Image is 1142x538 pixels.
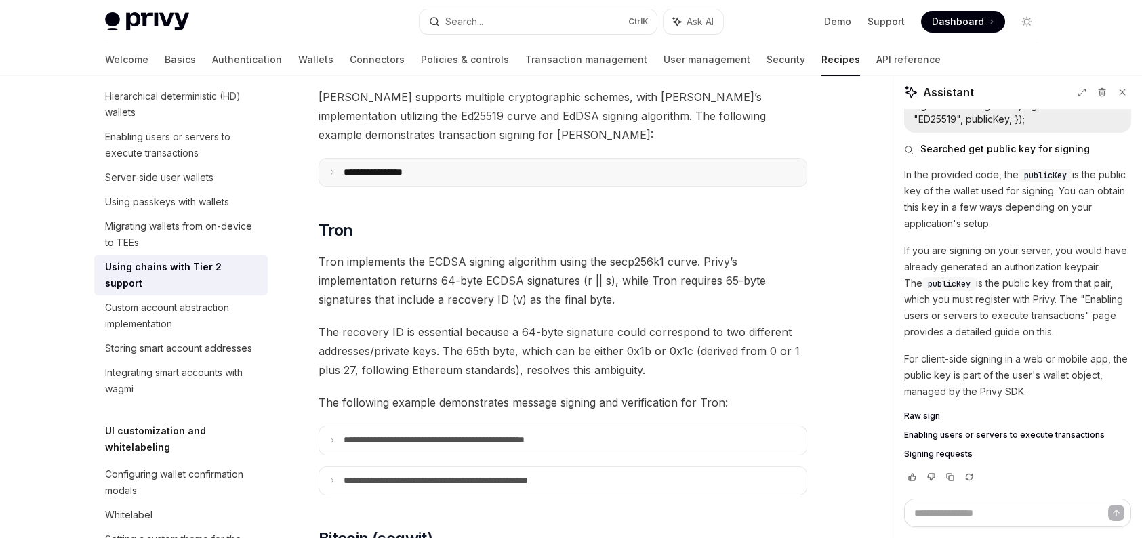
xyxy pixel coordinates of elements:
[904,167,1131,232] p: In the provided code, the is the public key of the wallet used for signing. You can obtain this k...
[165,43,196,76] a: Basics
[1108,505,1124,521] button: Send message
[94,255,268,295] a: Using chains with Tier 2 support
[904,411,1131,421] a: Raw sign
[105,423,268,455] h5: UI customization and whitelabeling
[1016,11,1038,33] button: Toggle dark mode
[105,507,152,523] div: Whitelabel
[105,299,260,332] div: Custom account abstraction implementation
[94,165,268,190] a: Server-side user wallets
[94,295,268,336] a: Custom account abstraction implementation
[94,214,268,255] a: Migrating wallets from on-device to TEEs
[876,43,941,76] a: API reference
[105,466,260,499] div: Configuring wallet confirmation modals
[105,194,229,210] div: Using passkeys with wallets
[928,278,971,289] span: publicKey
[923,84,974,100] span: Assistant
[319,393,807,412] span: The following example demonstrates message signing and verification for Tron:
[628,16,649,27] span: Ctrl K
[105,43,148,76] a: Welcome
[319,323,807,379] span: The recovery ID is essential because a 64-byte signature could correspond to two different addres...
[319,87,807,144] span: [PERSON_NAME] supports multiple cryptographic schemes, with [PERSON_NAME]’s implementation utiliz...
[94,336,268,360] a: Storing smart account addresses
[94,190,268,214] a: Using passkeys with wallets
[105,340,252,356] div: Storing smart account addresses
[904,142,1131,156] button: Searched get public key for signing
[105,12,189,31] img: light logo
[94,360,268,401] a: Integrating smart accounts with wagmi
[105,88,260,121] div: Hierarchical deterministic (HD) wallets
[319,252,807,309] span: Tron implements the ECDSA signing algorithm using the secp256k1 curve. Privy’s implementation ret...
[932,15,984,28] span: Dashboard
[904,430,1131,440] a: Enabling users or servers to execute transactions
[821,43,860,76] a: Recipes
[687,15,714,28] span: Ask AI
[921,11,1005,33] a: Dashboard
[445,14,483,30] div: Search...
[105,365,260,397] div: Integrating smart accounts with wagmi
[1024,170,1067,181] span: publicKey
[94,503,268,527] a: Whitelabel
[920,142,1090,156] span: Searched get public key for signing
[904,243,1131,340] p: If you are signing on your server, you would have already generated an authorization keypair. The...
[904,449,973,459] span: Signing requests
[421,43,509,76] a: Policies & controls
[904,430,1105,440] span: Enabling users or servers to execute transactions
[525,43,647,76] a: Transaction management
[94,462,268,503] a: Configuring wallet confirmation modals
[350,43,405,76] a: Connectors
[420,9,657,34] button: Search...CtrlK
[868,15,905,28] a: Support
[664,43,750,76] a: User management
[94,84,268,125] a: Hierarchical deterministic (HD) wallets
[94,125,268,165] a: Enabling users or servers to execute transactions
[904,449,1131,459] a: Signing requests
[904,411,940,421] span: Raw sign
[824,15,851,28] a: Demo
[319,220,353,241] span: Tron
[105,259,260,291] div: Using chains with Tier 2 support
[767,43,805,76] a: Security
[105,218,260,251] div: Migrating wallets from on-device to TEEs
[105,169,213,186] div: Server-side user wallets
[904,351,1131,400] p: For client-side signing in a web or mobile app, the public key is part of the user's wallet objec...
[212,43,282,76] a: Authentication
[298,43,333,76] a: Wallets
[105,129,260,161] div: Enabling users or servers to execute transactions
[664,9,723,34] button: Ask AI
